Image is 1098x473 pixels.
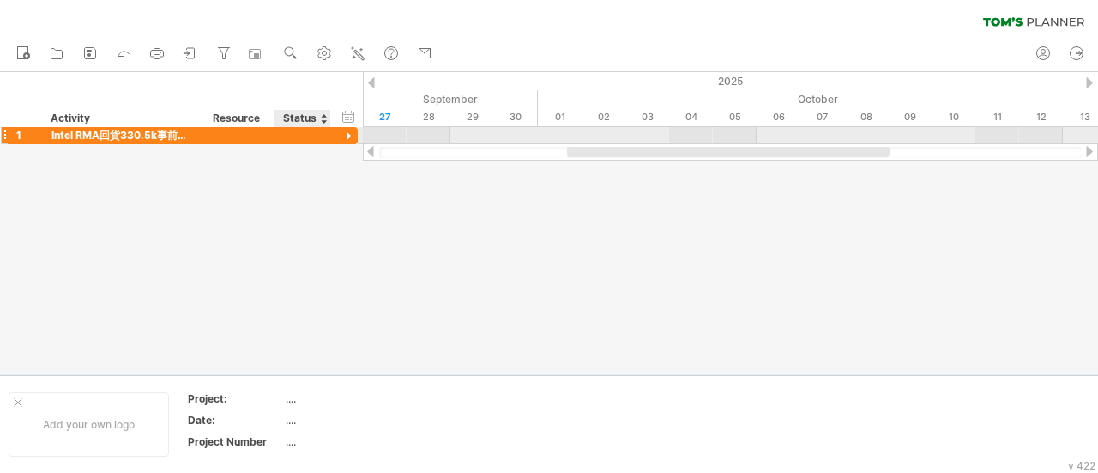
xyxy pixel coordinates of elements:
div: .... [286,391,430,406]
div: Monday, 6 October 2025 [757,108,800,126]
div: Tuesday, 30 September 2025 [494,108,538,126]
div: Wednesday, 8 October 2025 [844,108,888,126]
div: Project Number [188,434,282,449]
div: Date: [188,413,282,428]
div: Resource [213,110,265,127]
div: Sunday, 28 September 2025 [407,108,450,126]
div: .... [286,413,430,428]
div: Monday, 29 September 2025 [450,108,494,126]
div: Wednesday, 1 October 2025 [538,108,582,126]
div: Friday, 10 October 2025 [932,108,975,126]
div: v 422 [1068,459,1095,472]
div: Sunday, 5 October 2025 [713,108,757,126]
div: Sunday, 12 October 2025 [1019,108,1063,126]
div: Status [283,110,321,127]
div: Saturday, 11 October 2025 [975,108,1019,126]
div: Friday, 3 October 2025 [625,108,669,126]
div: Tuesday, 7 October 2025 [800,108,844,126]
div: Intel RMA回貨330.5k事前准備 [51,127,196,143]
div: 1 [16,127,42,143]
div: Thursday, 2 October 2025 [582,108,625,126]
div: Activity [51,110,195,127]
div: Saturday, 27 September 2025 [363,108,407,126]
div: Add your own logo [9,392,169,457]
div: .... [286,434,430,449]
div: Saturday, 4 October 2025 [669,108,713,126]
div: Thursday, 9 October 2025 [888,108,932,126]
div: Project: [188,391,282,406]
